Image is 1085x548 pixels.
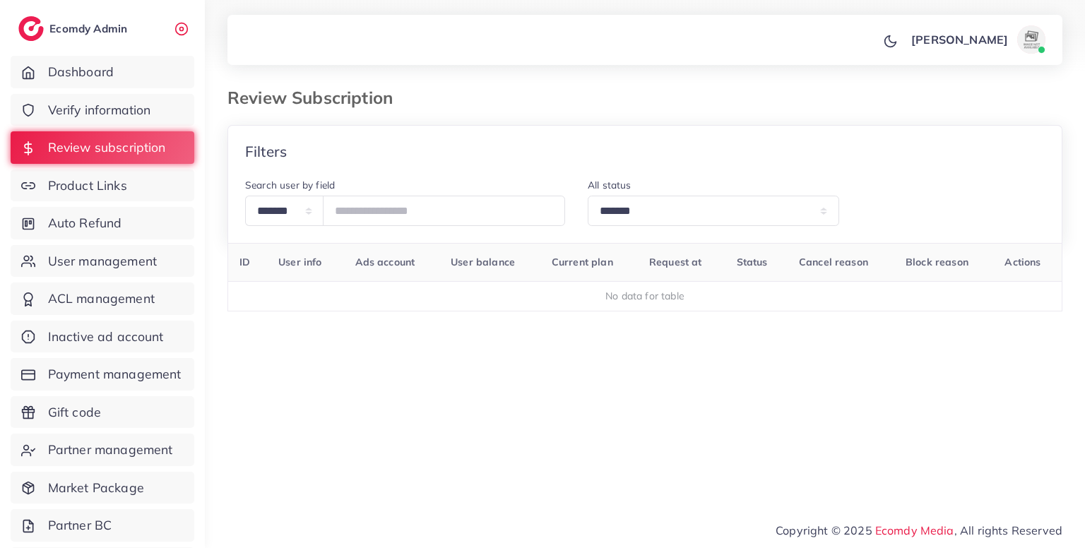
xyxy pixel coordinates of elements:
[903,25,1051,54] a: [PERSON_NAME]avatar
[552,256,613,268] span: Current plan
[776,522,1062,539] span: Copyright © 2025
[48,101,151,119] span: Verify information
[11,321,194,353] a: Inactive ad account
[48,516,112,535] span: Partner BC
[18,16,44,41] img: logo
[11,94,194,126] a: Verify information
[245,143,287,160] h4: Filters
[11,56,194,88] a: Dashboard
[11,282,194,315] a: ACL management
[11,434,194,466] a: Partner management
[48,290,155,308] span: ACL management
[49,22,131,35] h2: Ecomdy Admin
[11,245,194,278] a: User management
[48,214,122,232] span: Auto Refund
[18,16,131,41] a: logoEcomdy Admin
[11,131,194,164] a: Review subscription
[48,479,144,497] span: Market Package
[227,88,404,108] h3: Review Subscription
[11,207,194,239] a: Auto Refund
[451,256,515,268] span: User balance
[11,396,194,429] a: Gift code
[236,289,1055,303] div: No data for table
[278,256,321,268] span: User info
[245,178,335,192] label: Search user by field
[355,256,415,268] span: Ads account
[48,138,166,157] span: Review subscription
[48,441,173,459] span: Partner management
[1004,256,1040,268] span: Actions
[48,403,101,422] span: Gift code
[48,365,182,383] span: Payment management
[48,328,164,346] span: Inactive ad account
[954,522,1062,539] span: , All rights Reserved
[48,177,127,195] span: Product Links
[588,178,632,192] label: All status
[11,358,194,391] a: Payment management
[799,256,868,268] span: Cancel reason
[239,256,250,268] span: ID
[11,509,194,542] a: Partner BC
[875,523,954,537] a: Ecomdy Media
[48,252,157,270] span: User management
[906,256,968,268] span: Block reason
[48,63,114,81] span: Dashboard
[11,472,194,504] a: Market Package
[911,31,1008,48] p: [PERSON_NAME]
[1017,25,1045,54] img: avatar
[649,256,702,268] span: Request at
[737,256,768,268] span: Status
[11,169,194,202] a: Product Links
